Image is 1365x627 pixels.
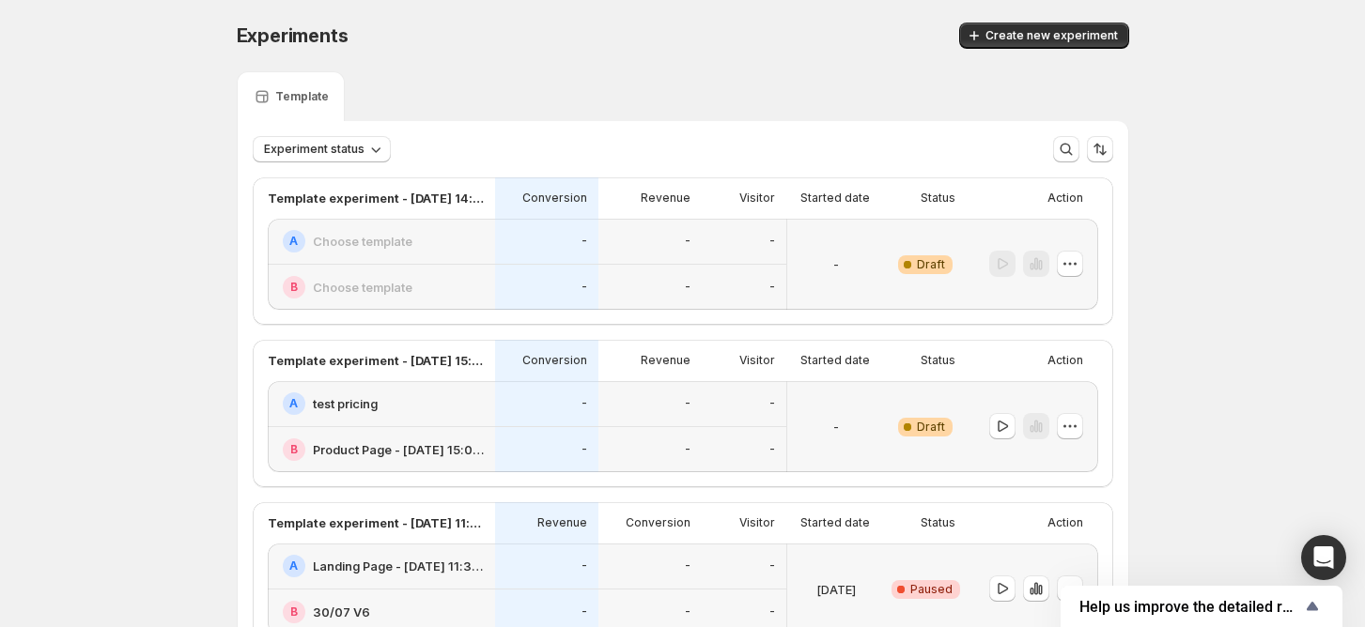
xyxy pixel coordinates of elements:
p: - [769,558,775,573]
p: - [833,255,839,274]
p: Revenue [641,353,690,368]
p: - [582,442,587,457]
h2: test pricing [313,394,378,413]
p: Revenue [641,191,690,206]
p: Template [275,89,329,104]
p: Action [1047,515,1083,530]
h2: Choose template [313,278,412,297]
button: Create new experiment [959,23,1129,49]
span: Experiments [237,24,349,47]
p: - [769,234,775,249]
h2: Product Page - [DATE] 15:01:45 [313,440,484,459]
p: - [582,280,587,295]
p: Visitor [739,191,775,206]
div: Open Intercom Messenger [1301,535,1346,580]
h2: A [289,396,298,411]
p: Visitor [739,353,775,368]
p: - [582,234,587,249]
span: Experiment status [264,142,365,157]
p: Started date [800,515,870,530]
p: Visitor [739,515,775,530]
span: Create new experiment [985,28,1118,43]
p: Template experiment - [DATE] 14:22:22 [268,189,484,207]
p: [DATE] [816,580,856,599]
p: - [582,604,587,619]
button: Sort the results [1087,136,1113,162]
p: Action [1047,191,1083,206]
p: - [685,234,690,249]
h2: B [290,442,298,457]
p: Action [1047,353,1083,368]
p: Status [921,515,955,530]
span: Paused [910,582,953,597]
p: - [685,604,690,619]
p: Started date [800,353,870,368]
p: - [685,558,690,573]
span: Help us improve the detailed report for A/B campaigns [1079,598,1301,616]
p: - [685,442,690,457]
h2: B [290,280,298,295]
p: Status [921,353,955,368]
p: Conversion [522,353,587,368]
p: - [769,604,775,619]
p: Template experiment - [DATE] 15:03:34 [268,351,484,370]
span: Draft [917,420,945,435]
h2: Landing Page - [DATE] 11:32:43 [313,557,484,575]
p: Started date [800,191,870,206]
p: - [685,280,690,295]
h2: Choose template [313,232,412,251]
p: - [833,418,839,436]
p: Conversion [626,515,690,530]
h2: B [290,604,298,619]
h2: 30/07 V6 [313,603,370,621]
button: Experiment status [253,136,391,162]
p: Template experiment - [DATE] 11:08:23 [268,513,484,532]
p: - [685,396,690,411]
p: Conversion [522,191,587,206]
p: - [769,396,775,411]
h2: A [289,558,298,573]
p: Status [921,191,955,206]
p: Revenue [537,515,587,530]
button: Show survey - Help us improve the detailed report for A/B campaigns [1079,595,1324,618]
p: - [582,396,587,411]
h2: A [289,234,298,249]
span: Draft [917,257,945,272]
p: - [769,280,775,295]
p: - [769,442,775,457]
p: - [582,558,587,573]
